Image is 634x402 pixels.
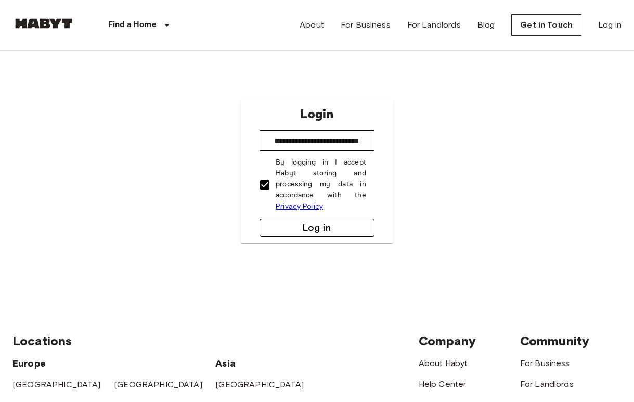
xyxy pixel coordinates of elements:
img: Habyt [12,18,75,29]
a: About Habyt [419,358,468,368]
button: Log in [260,219,374,237]
a: [GEOGRAPHIC_DATA] [114,380,202,390]
a: About [300,19,324,31]
a: For Business [520,358,570,368]
p: Find a Home [108,19,157,31]
span: Locations [12,333,72,348]
a: Blog [477,19,495,31]
span: Company [419,333,476,348]
a: For Business [341,19,391,31]
a: For Landlords [520,379,574,389]
a: [GEOGRAPHIC_DATA] [215,380,304,390]
a: For Landlords [407,19,461,31]
p: By logging in I accept Habyt storing and processing my data in accordance with the [276,157,366,212]
span: Community [520,333,589,348]
a: Get in Touch [511,14,581,36]
p: Login [300,105,333,124]
span: Europe [12,358,46,369]
a: Help Center [419,379,467,389]
a: Log in [598,19,622,31]
a: Privacy Policy [276,202,323,211]
span: Asia [215,358,236,369]
a: [GEOGRAPHIC_DATA] [12,380,101,390]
